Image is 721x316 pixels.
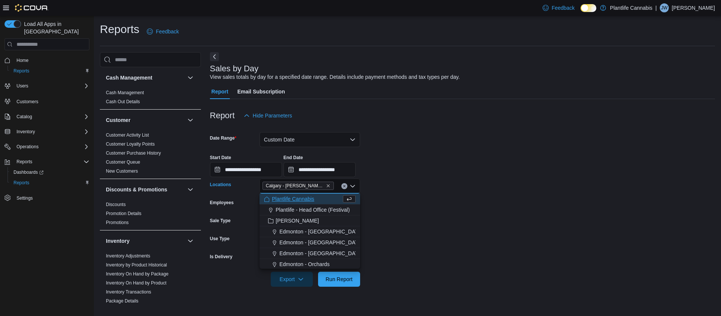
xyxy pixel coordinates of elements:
[259,237,360,248] button: Edmonton - [GEOGRAPHIC_DATA]
[2,126,92,137] button: Inventory
[8,66,92,76] button: Reports
[276,217,319,224] span: [PERSON_NAME]
[106,202,126,208] span: Discounts
[106,160,140,165] a: Customer Queue
[14,142,42,151] button: Operations
[106,211,142,216] a: Promotion Details
[186,185,195,194] button: Discounts & Promotions
[106,116,184,124] button: Customer
[14,142,89,151] span: Operations
[259,226,360,237] button: Edmonton - [GEOGRAPHIC_DATA]
[279,250,363,257] span: Edmonton - [GEOGRAPHIC_DATA]
[210,52,219,61] button: Next
[2,96,92,107] button: Customers
[2,156,92,167] button: Reports
[21,20,89,35] span: Load All Apps in [GEOGRAPHIC_DATA]
[14,112,35,121] button: Catalog
[210,162,282,177] input: Press the down key to open a popover containing a calendar.
[11,168,89,177] span: Dashboards
[106,74,184,81] button: Cash Management
[318,272,360,287] button: Run Report
[106,186,184,193] button: Discounts & Promotions
[14,127,89,136] span: Inventory
[210,111,235,120] h3: Report
[210,254,232,260] label: Is Delivery
[15,4,48,12] img: Cova
[106,202,126,207] a: Discounts
[106,298,139,304] a: Package Details
[17,99,38,105] span: Customers
[11,66,32,75] a: Reports
[186,236,195,245] button: Inventory
[210,73,460,81] div: View sales totals by day for a specified date range. Details include payment methods and tax type...
[14,81,31,90] button: Users
[5,52,89,223] nav: Complex example
[11,168,47,177] a: Dashboards
[186,73,195,82] button: Cash Management
[253,112,292,119] span: Hide Parameters
[106,141,155,147] span: Customer Loyalty Points
[106,262,167,268] a: Inventory by Product Historical
[186,116,195,125] button: Customer
[14,56,89,65] span: Home
[341,183,347,189] button: Clear input
[262,182,334,190] span: Calgary - Shepard Regional
[106,237,184,245] button: Inventory
[210,135,237,141] label: Date Range
[106,220,129,225] a: Promotions
[259,132,360,147] button: Custom Date
[106,141,155,147] a: Customer Loyalty Points
[106,289,151,295] a: Inventory Transactions
[241,108,295,123] button: Hide Parameters
[259,215,360,226] button: [PERSON_NAME]
[106,211,142,217] span: Promotion Details
[14,112,89,121] span: Catalog
[106,169,138,174] a: New Customers
[17,114,32,120] span: Catalog
[17,57,29,63] span: Home
[211,84,228,99] span: Report
[8,178,92,188] button: Reports
[655,3,657,12] p: |
[276,206,350,214] span: Plantlife - Head Office (Festival)
[106,74,152,81] h3: Cash Management
[106,253,150,259] span: Inventory Adjustments
[14,81,89,90] span: Users
[144,24,182,39] a: Feedback
[106,150,161,156] span: Customer Purchase History
[14,127,38,136] button: Inventory
[106,220,129,226] span: Promotions
[259,194,360,205] button: Plantlife Cannabis
[540,0,578,15] a: Feedback
[106,90,144,95] a: Cash Management
[210,182,231,188] label: Locations
[106,132,149,138] a: Customer Activity List
[14,56,32,65] a: Home
[106,237,130,245] h3: Inventory
[106,271,169,277] a: Inventory On Hand by Package
[100,88,201,109] div: Cash Management
[11,66,89,75] span: Reports
[210,64,259,73] h3: Sales by Day
[2,55,92,66] button: Home
[672,3,715,12] p: [PERSON_NAME]
[14,169,44,175] span: Dashboards
[106,99,140,104] a: Cash Out Details
[284,155,303,161] label: End Date
[100,200,201,230] div: Discounts & Promotions
[11,178,32,187] a: Reports
[259,205,360,215] button: Plantlife - Head Office (Festival)
[210,155,231,161] label: Start Date
[2,141,92,152] button: Operations
[210,200,234,206] label: Employees
[266,182,324,190] span: Calgary - [PERSON_NAME] Regional
[17,83,28,89] span: Users
[237,84,285,99] span: Email Subscription
[100,131,201,179] div: Customer
[210,218,231,224] label: Sale Type
[279,228,363,235] span: Edmonton - [GEOGRAPHIC_DATA]
[14,97,41,106] a: Customers
[14,180,29,186] span: Reports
